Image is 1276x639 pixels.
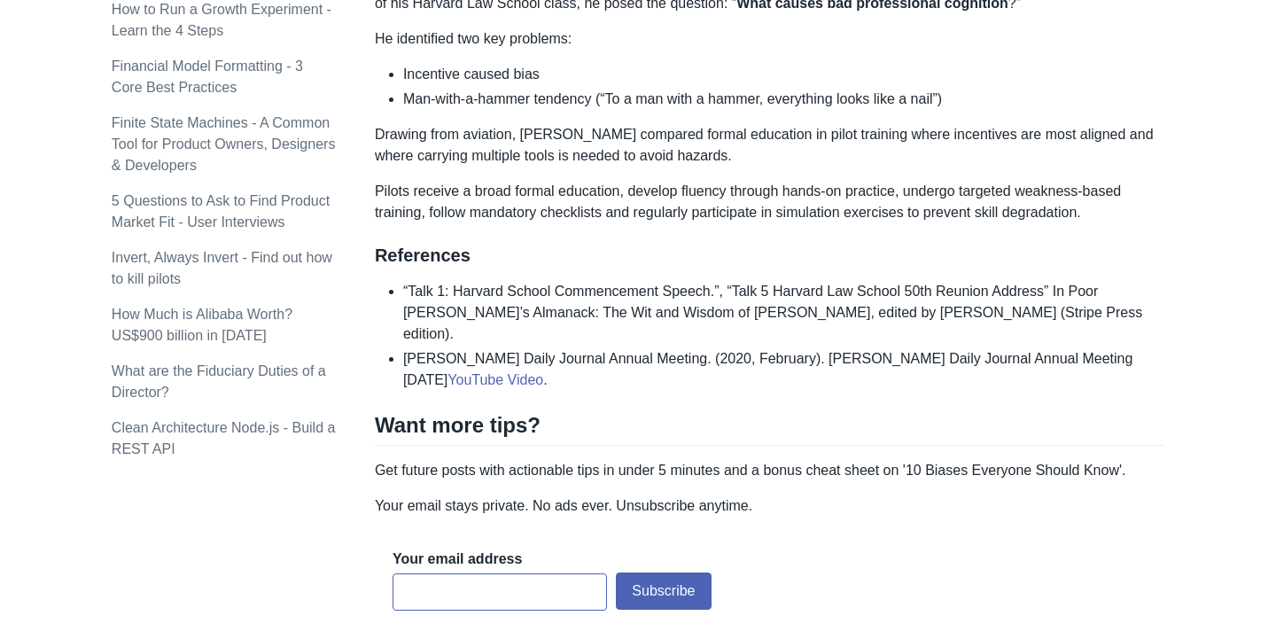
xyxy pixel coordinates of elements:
[375,412,1164,446] h2: Want more tips?
[112,193,330,230] a: 5 Questions to Ask to Find Product Market Fit - User Interviews
[112,58,303,95] a: Financial Model Formatting - 3 Core Best Practices
[112,250,332,286] a: Invert, Always Invert - Find out how to kill pilots
[112,363,326,400] a: What are the Fiduciary Duties of a Director?
[447,372,543,387] a: YouTube Video
[403,89,1164,110] li: Man-with-a-hammer tendency (“To a man with a hammer, everything looks like a nail”)
[375,460,1164,481] p: Get future posts with actionable tips in under 5 minutes and a bonus cheat sheet on '10 Biases Ev...
[403,281,1164,345] li: “Talk 1: Harvard School Commencement Speech.”, “Talk 5 Harvard Law School 50th Reunion Address” I...
[403,348,1164,391] li: [PERSON_NAME] Daily Journal Annual Meeting. (2020, February). [PERSON_NAME] Daily Journal Annual ...
[403,64,1164,85] li: Incentive caused bias
[393,549,522,569] label: Your email address
[112,420,336,456] a: Clean Architecture Node.js - Build a REST API
[616,573,712,610] button: Subscribe
[112,307,292,343] a: How Much is Alibaba Worth? US$900 billion in [DATE]
[112,2,331,38] a: How to Run a Growth Experiment - Learn the 4 Steps
[375,124,1164,167] p: Drawing from aviation, [PERSON_NAME] compared formal education in pilot training where incentives...
[375,245,1164,267] h3: References
[112,115,336,173] a: Finite State Machines - A Common Tool for Product Owners, Designers & Developers
[375,495,1164,517] p: Your email stays private. No ads ever. Unsubscribe anytime.
[375,181,1164,223] p: Pilots receive a broad formal education, develop fluency through hands-on practice, undergo targe...
[375,28,1164,50] p: He identified two key problems:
